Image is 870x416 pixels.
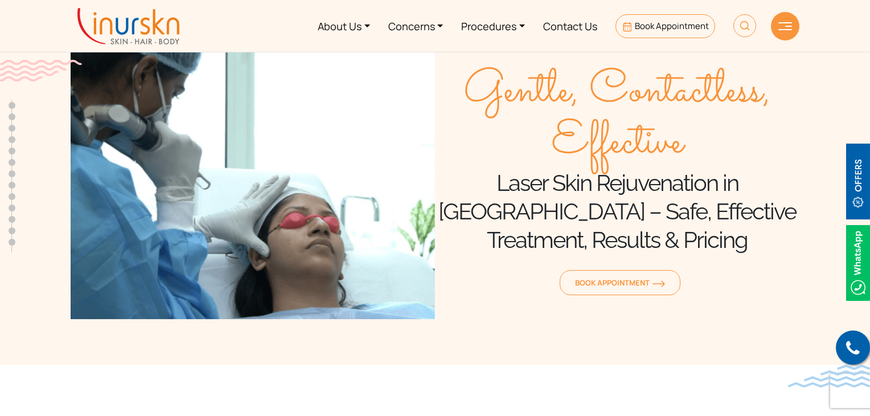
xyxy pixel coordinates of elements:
[615,14,715,38] a: Book Appointment
[435,169,799,254] h1: Laser Skin Rejuvenation in [GEOGRAPHIC_DATA] – Safe, Effective Treatment, Results & Pricing
[652,280,665,287] img: orange-arrow
[560,270,680,295] a: Book Appointmentorange-arrow
[733,14,756,37] img: HeaderSearch
[635,20,709,32] span: Book Appointment
[575,278,665,288] span: Book Appointment
[788,365,870,388] img: bluewave
[77,8,179,44] img: inurskn-logo
[846,256,870,268] a: Whatsappicon
[435,66,799,169] span: Gentle, Contactless, Effective
[309,5,379,47] a: About Us
[778,22,792,30] img: hamLine.svg
[452,5,534,47] a: Procedures
[534,5,606,47] a: Contact Us
[846,144,870,219] img: offerBt
[846,225,870,301] img: Whatsappicon
[379,5,453,47] a: Concerns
